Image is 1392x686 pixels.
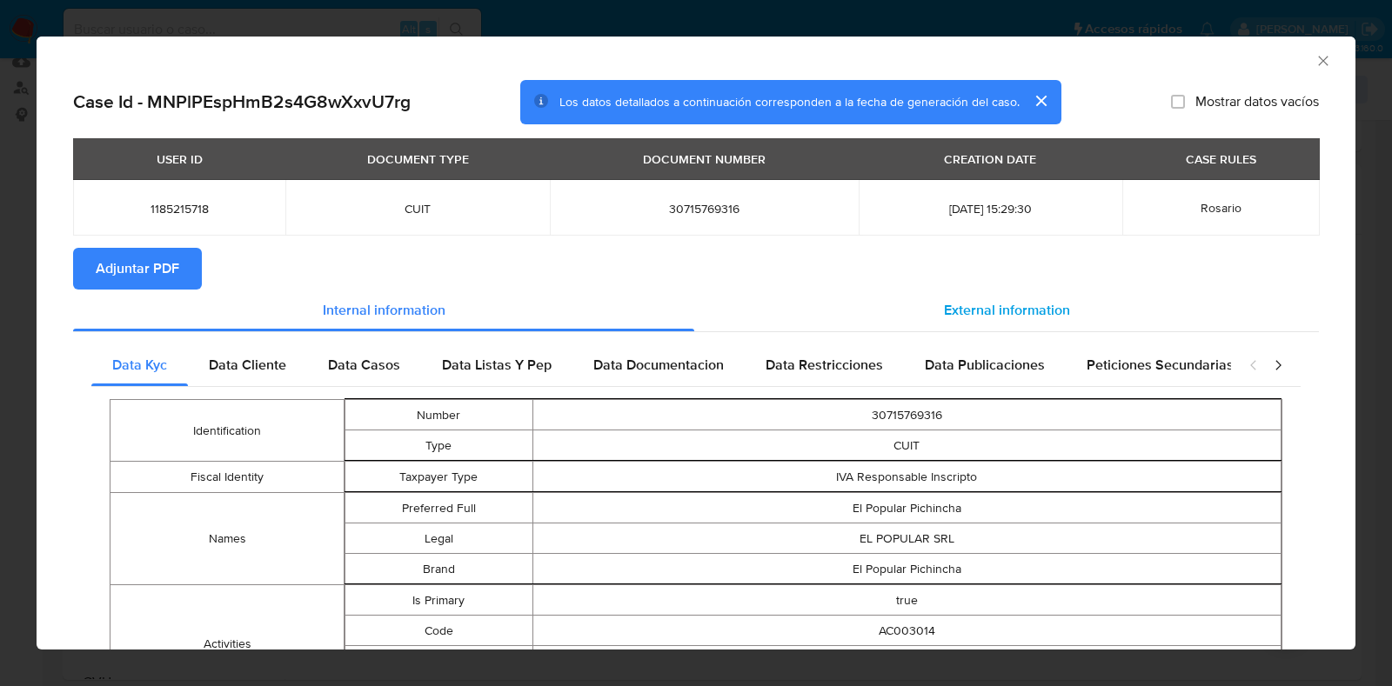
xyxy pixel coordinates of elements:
[1315,52,1330,68] button: Cerrar ventana
[632,144,776,174] div: DOCUMENT NUMBER
[209,355,286,375] span: Data Cliente
[73,248,202,290] button: Adjuntar PDF
[73,290,1319,331] div: Detailed info
[328,355,400,375] span: Data Casos
[345,585,532,616] td: Is Primary
[357,144,479,174] div: DOCUMENT TYPE
[345,523,532,554] td: Legal
[1175,144,1267,174] div: CASE RULES
[934,144,1047,174] div: CREATION DATE
[559,93,1020,110] span: Los datos detallados a continuación corresponden a la fecha de generación del caso.
[345,462,532,492] td: Taxpayer Type
[532,462,1282,492] td: IVA Responsable Inscripto
[345,493,532,523] td: Preferred Full
[345,646,532,676] td: Description
[532,523,1282,554] td: EL POPULAR SRL
[323,300,445,320] span: Internal information
[1020,80,1061,122] button: cerrar
[345,400,532,430] td: Number
[880,201,1102,216] span: [DATE] 15:29:30
[944,300,1070,320] span: External information
[91,344,1231,386] div: Detailed internal info
[345,430,532,461] td: Type
[532,400,1282,430] td: 30715769316
[306,201,529,216] span: CUIT
[532,646,1282,676] td: Restaurante
[96,250,179,288] span: Adjuntar PDF
[925,355,1045,375] span: Data Publicaciones
[1195,93,1319,110] span: Mostrar datos vacíos
[37,37,1355,649] div: closure-recommendation-modal
[571,201,838,216] span: 30715769316
[766,355,883,375] span: Data Restricciones
[110,493,345,585] td: Names
[110,400,345,462] td: Identification
[345,616,532,646] td: Code
[1201,199,1241,216] span: Rosario
[110,462,345,493] td: Fiscal Identity
[94,201,264,216] span: 1185215718
[73,90,411,113] h2: Case Id - MNPlPEspHmB2s4G8wXxvU7rg
[593,355,724,375] span: Data Documentacion
[1087,355,1234,375] span: Peticiones Secundarias
[1171,95,1185,109] input: Mostrar datos vacíos
[532,430,1282,461] td: CUIT
[345,554,532,584] td: Brand
[442,355,552,375] span: Data Listas Y Pep
[532,554,1282,584] td: El Popular Pichincha
[112,355,167,375] span: Data Kyc
[532,585,1282,616] td: true
[532,493,1282,523] td: El Popular Pichincha
[532,616,1282,646] td: AC003014
[146,144,213,174] div: USER ID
